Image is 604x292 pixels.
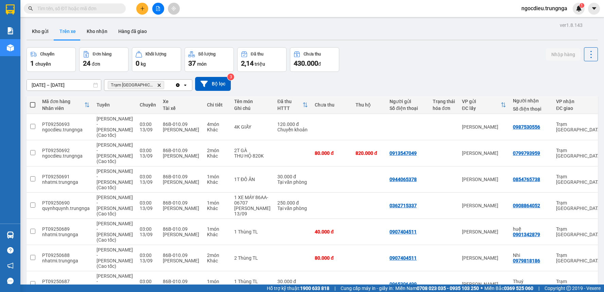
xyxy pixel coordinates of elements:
div: Khác [207,127,227,132]
span: message [7,278,14,284]
div: VP gửi [462,99,501,104]
span: [PERSON_NAME] - [PERSON_NAME] (Cao tốc) [97,116,133,138]
div: 13/09 [140,127,156,132]
div: Chuyến [40,52,54,56]
th: Toggle SortBy [459,96,510,114]
div: 86B-010.09 [163,226,200,232]
div: Khác [207,153,227,159]
div: Số điện thoại [390,106,426,111]
span: notification [7,262,14,269]
div: 03:00 [140,148,156,153]
strong: 0708 023 035 - 0935 103 250 [417,286,479,291]
span: 1 [581,3,583,8]
div: Tại văn phòng [277,206,308,211]
span: aim [171,6,176,11]
div: 03:00 [140,279,156,284]
button: Trên xe [54,23,81,39]
div: 0987530556 [513,124,540,130]
div: 30.000 đ [277,174,308,179]
span: [PERSON_NAME] - [PERSON_NAME] (Cao tốc) [97,221,133,243]
span: triệu [255,61,265,67]
button: caret-down [588,3,600,15]
div: 03:00 [140,253,156,258]
div: Người nhận [513,98,549,103]
span: đ [318,61,321,67]
div: Trạm [GEOGRAPHIC_DATA] [556,226,603,237]
button: Khối lượng0kg [132,47,181,72]
div: Trạm [GEOGRAPHIC_DATA] [556,253,603,263]
div: ĐC giao [556,106,598,111]
div: [PERSON_NAME] [163,284,200,290]
div: [PERSON_NAME] [163,206,200,211]
span: 37 [188,59,196,67]
div: [PERSON_NAME] [462,203,506,208]
button: Hàng đã giao [113,23,152,39]
div: 0907404511 [390,229,417,234]
div: 86B-010.09 [163,174,200,179]
div: ngocdieu.trungnga [42,127,90,132]
div: 250.000 đ [277,200,308,206]
button: aim [168,3,180,15]
div: 03:00 [140,200,156,206]
div: 0854765738 [513,177,540,182]
div: 0965306499 [390,281,417,287]
div: 86B-010.09 [163,121,200,127]
div: PT09250687 [42,279,90,284]
div: 1 món [207,279,227,284]
th: Toggle SortBy [39,96,93,114]
div: [PERSON_NAME] [462,124,506,130]
span: | [538,285,539,292]
div: THU HỘ 820K [234,153,271,159]
div: Tại văn phòng [277,179,308,185]
div: 1 XE MÁY 86AA-06707 [234,195,271,206]
div: PT09250689 [42,226,90,232]
div: Chi tiết [207,102,227,108]
div: 0908864052 [513,203,540,208]
span: Trạm Sài Gòn [111,82,154,88]
div: Tuyến [97,102,133,108]
div: Trạm [GEOGRAPHIC_DATA] [556,279,603,290]
input: Tìm tên, số ĐT hoặc mã đơn [37,5,118,12]
div: Khác [207,258,227,263]
img: warehouse-icon [7,44,14,51]
div: Trạm [GEOGRAPHIC_DATA] [556,121,603,132]
div: [PERSON_NAME] [163,232,200,237]
button: Kho nhận [81,23,113,39]
div: 86B-010.09 [163,148,200,153]
div: 03:00 [140,174,156,179]
div: HTTT [277,106,303,111]
button: Số lượng37món [185,47,234,72]
div: Số điện thoại [513,106,549,112]
div: Trạng thái [433,99,455,104]
div: Số lượng [198,52,215,56]
div: 13/09 [140,179,156,185]
div: Đã thu [251,52,263,56]
button: Đã thu2,14 triệu [237,47,287,72]
div: nhatmi.trungnga [42,179,90,185]
div: Nhân viên [42,106,84,111]
span: Trạm Sài Gòn, close by backspace [108,81,164,89]
div: [PERSON_NAME] [163,258,200,263]
button: Chuyến1chuyến [27,47,76,72]
div: ver 1.8.143 [560,21,583,29]
div: nhatmi.trungnga [42,258,90,263]
img: icon-new-feature [576,5,582,12]
div: 03:00 [140,121,156,127]
div: 2T GÀ [234,148,271,153]
div: Chuyển khoản [277,127,308,132]
div: 30.000 đ [277,279,308,284]
div: nhatmi.trungnga [42,232,90,237]
span: [PERSON_NAME] - [PERSON_NAME] (Cao tốc) [97,168,133,190]
div: [PERSON_NAME] [462,177,506,182]
div: 0913547049 [390,150,417,156]
span: 2,14 [241,59,254,67]
div: [PERSON_NAME] [462,229,506,234]
div: 86B-010.09 [163,253,200,258]
div: Khác [207,232,227,237]
div: 0799793959 [513,150,540,156]
span: question-circle [7,247,14,254]
strong: 0369 525 060 [504,286,533,291]
img: solution-icon [7,27,14,34]
span: | [334,285,335,292]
